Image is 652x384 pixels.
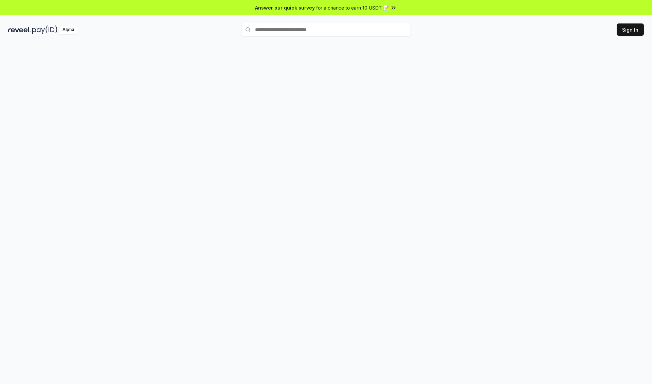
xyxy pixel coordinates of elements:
div: Alpha [59,26,78,34]
button: Sign In [617,23,644,36]
span: for a chance to earn 10 USDT 📝 [316,4,389,11]
span: Answer our quick survey [255,4,315,11]
img: pay_id [32,26,57,34]
img: reveel_dark [8,26,31,34]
